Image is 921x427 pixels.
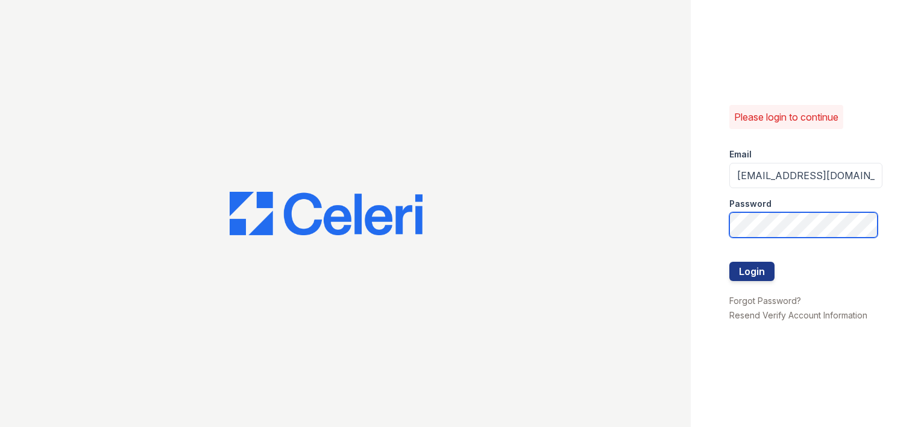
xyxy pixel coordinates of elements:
[729,262,775,281] button: Login
[729,310,867,320] a: Resend Verify Account Information
[734,110,838,124] p: Please login to continue
[729,198,772,210] label: Password
[230,192,423,235] img: CE_Logo_Blue-a8612792a0a2168367f1c8372b55b34899dd931a85d93a1a3d3e32e68fde9ad4.png
[729,296,801,306] a: Forgot Password?
[729,148,752,160] label: Email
